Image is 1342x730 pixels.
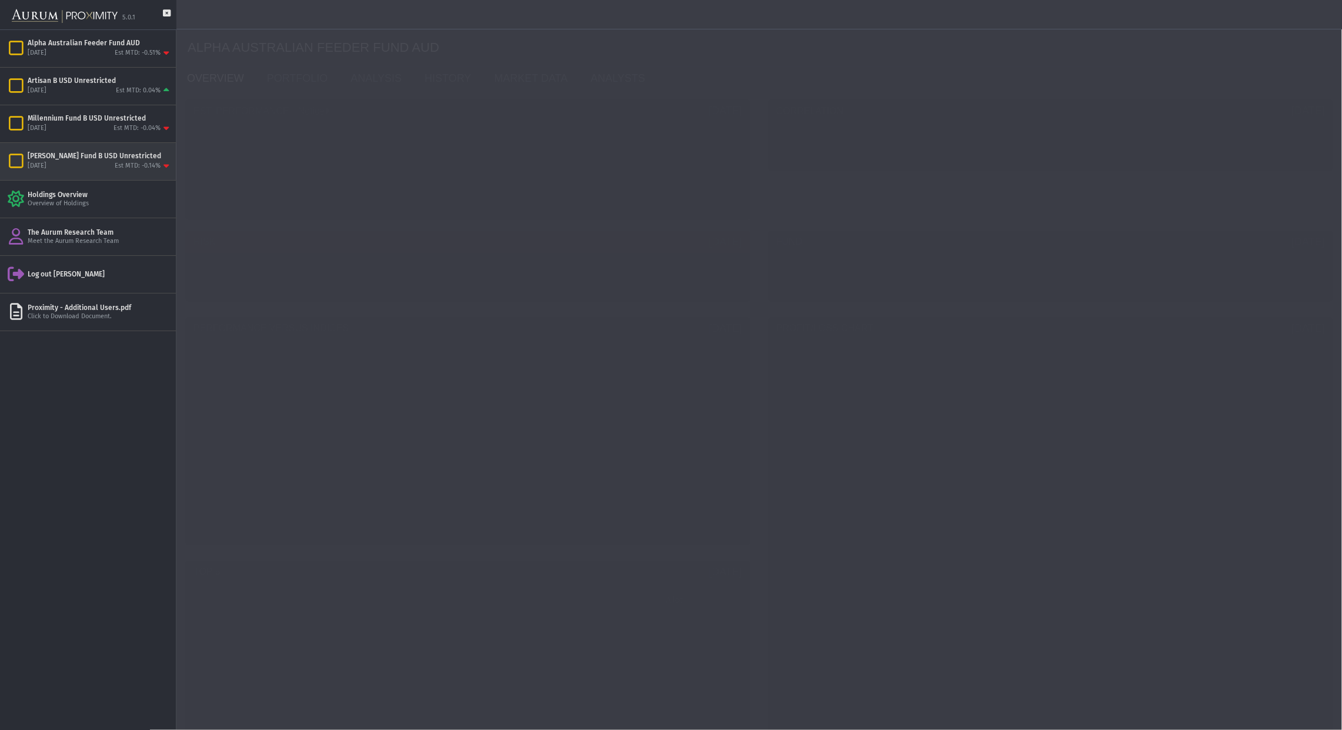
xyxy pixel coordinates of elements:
[709,235,742,249] div: [DATE]
[194,151,291,160] div: MTD
[777,282,873,291] div: UNDERLYING FUNDS
[717,592,741,609] label: Ret
[777,257,873,282] div: 32
[302,128,355,146] span: -0.51%
[178,66,258,90] a: OVERVIEW
[709,104,742,118] div: [DATE]
[627,151,723,160] div: CAR
[777,151,873,160] div: CORR. TO EQUITIES
[1291,235,1325,249] div: [DATE]
[28,114,172,123] div: Millennium Fund B USD Unrestricted
[660,592,689,609] label: Alloc
[519,151,615,160] div: TOTAL RETURN
[689,592,719,609] label: Attrib
[582,66,659,90] a: ANALYSTS
[258,66,342,90] a: PORTFOLIO
[627,282,723,291] div: % UP MONTHS
[302,257,399,282] div: 2.28
[768,317,1333,339] div: PROFIT/LOSS CHART
[28,303,172,312] div: Proximity - Additional Users.pdf
[302,282,399,291] div: [PERSON_NAME] RATIO
[993,151,1090,160] div: BETA TO EQUITIES
[28,228,172,237] div: The Aurum Research Team
[627,126,723,151] div: 6.50%
[28,199,172,208] div: Overview of Holdings
[709,565,742,579] div: [DATE]
[194,200,291,209] div: NAV PER SHARE
[519,126,615,151] div: 11.07%
[185,99,750,122] div: EST. PERFORMANCE
[28,151,172,161] div: [PERSON_NAME] Fund B USD Unrestricted
[1101,126,1198,151] div: -0.03
[1101,151,1198,160] div: BETA TO BONDS
[410,151,507,160] div: YTD
[28,38,172,48] div: Alpha Australian Feeder Fund AUD
[993,257,1091,282] div: Macro
[116,86,161,95] div: Est MTD: 0.04%
[194,282,291,291] div: [PERSON_NAME] RATIO
[993,126,1090,151] div: 0.04
[410,257,507,282] div: 0.95%
[188,29,1333,66] div: ALPHA AUSTRALIAN FEEDER FUND AUD
[885,282,982,291] div: NET ASSET VALUE
[342,66,416,90] a: ANALYSIS
[28,86,46,95] div: [DATE]
[28,124,46,133] div: [DATE]
[519,282,615,291] div: VOLATILITY
[12,3,118,29] img: Aurum-Proximity%20white.svg
[113,124,161,133] div: Est MTD: -0.04%
[885,151,982,160] div: CORR. TO BONDS
[289,106,325,116] a: Notice
[410,282,507,291] div: DOWNSIDE DEV.
[185,317,750,339] div: PERFORMANCE VERSUS INDICES
[185,561,750,583] div: TOP 5
[28,269,172,279] div: Log out [PERSON_NAME]
[194,128,246,146] span: -0.51%
[28,237,172,246] div: Meet the Aurum Research Team
[410,126,507,151] div: 3.74%
[993,282,1091,291] div: TOP STRATEGY (BY ATTRIB.)
[485,66,582,90] a: MARKET DATA
[28,76,172,85] div: Artisan B USD Unrestricted
[28,190,172,199] div: Holdings Overview
[1291,321,1325,335] div: [DATE]
[28,162,46,171] div: [DATE]
[519,257,615,282] div: 2.11%
[194,257,291,282] div: 1.04
[777,128,809,146] span: 0.21
[768,99,1333,122] div: CORRELATION
[115,49,161,58] div: Est MTD: -0.51%
[289,105,329,118] div: Notice
[885,126,982,151] div: -0.11
[416,66,485,90] a: HISTORY
[627,257,723,282] div: 84.21%
[1291,104,1325,118] div: [DATE]
[115,162,161,171] div: Est MTD: -0.14%
[122,14,135,22] div: 5.0.1
[185,231,750,253] div: RISK
[768,231,1333,253] div: FUND
[194,175,291,200] div: AUD111.07
[709,321,742,335] div: [DATE]
[885,257,982,282] div: $51m
[28,312,172,321] div: Click to Download Document.
[28,49,46,58] div: [DATE]
[302,151,399,160] div: QTD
